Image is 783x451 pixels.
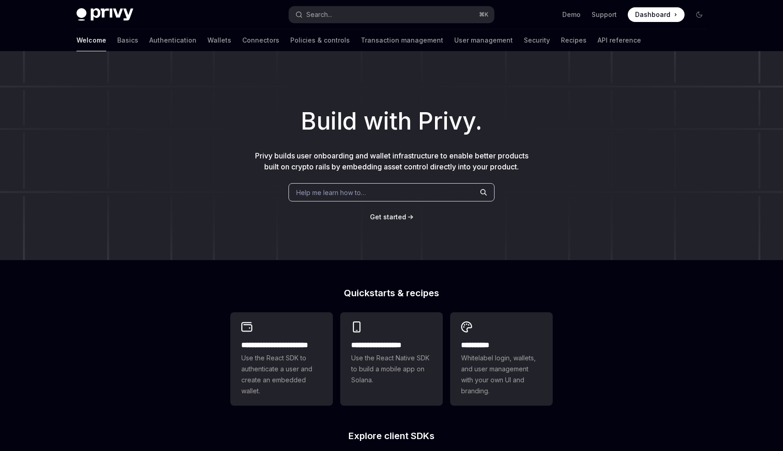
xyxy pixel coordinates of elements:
a: User management [454,29,513,51]
a: Security [524,29,550,51]
a: Demo [562,10,581,19]
span: Get started [370,213,406,221]
a: Connectors [242,29,279,51]
span: Use the React Native SDK to build a mobile app on Solana. [351,353,432,386]
a: Recipes [561,29,587,51]
a: **** **** **** ***Use the React Native SDK to build a mobile app on Solana. [340,312,443,406]
span: ⌘ K [479,11,489,18]
a: **** *****Whitelabel login, wallets, and user management with your own UI and branding. [450,312,553,406]
h2: Quickstarts & recipes [230,288,553,298]
h1: Build with Privy. [15,103,768,139]
h2: Explore client SDKs [230,431,553,440]
a: Support [592,10,617,19]
a: Transaction management [361,29,443,51]
div: Search... [306,9,332,20]
button: Toggle dark mode [692,7,707,22]
span: Help me learn how to… [296,188,366,197]
span: Privy builds user onboarding and wallet infrastructure to enable better products built on crypto ... [255,151,528,171]
span: Whitelabel login, wallets, and user management with your own UI and branding. [461,353,542,397]
a: Basics [117,29,138,51]
a: Get started [370,212,406,222]
a: Welcome [76,29,106,51]
a: Authentication [149,29,196,51]
a: Policies & controls [290,29,350,51]
a: Wallets [207,29,231,51]
span: Use the React SDK to authenticate a user and create an embedded wallet. [241,353,322,397]
a: Dashboard [628,7,685,22]
button: Search...⌘K [289,6,494,23]
span: Dashboard [635,10,670,19]
a: API reference [598,29,641,51]
img: dark logo [76,8,133,21]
